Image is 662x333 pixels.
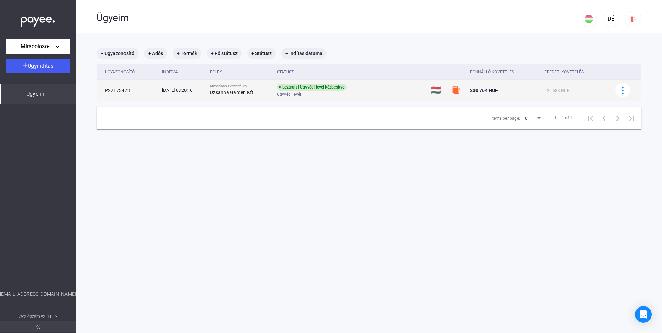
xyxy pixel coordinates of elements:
[491,114,520,123] div: Items per page:
[97,48,139,59] mat-chip: + Ügyazonosító
[554,114,572,122] div: 1 – 1 of 1
[597,111,611,125] button: Previous page
[97,12,581,24] div: Ügyeim
[635,306,652,323] div: Open Intercom Messenger
[625,111,639,125] button: Last page
[544,68,584,76] div: Eredeti követelés
[210,68,271,76] div: Felek
[28,63,53,69] span: Ügyindítás
[6,59,70,73] button: Ügyindítás
[210,68,222,76] div: Felek
[630,15,637,23] img: logout-red
[581,11,597,27] button: HU
[36,325,40,329] img: arrow-double-left-grey.svg
[277,84,347,91] div: Lezárult | Ügyvédi levél kézbesítve
[470,68,514,76] div: Fennálló követelés
[281,48,327,59] mat-chip: + Indítás dátuma
[544,68,607,76] div: Eredeti követelés
[162,87,204,94] div: [DATE] 08:20:16
[523,114,542,122] mat-select: Items per page:
[470,68,539,76] div: Fennálló követelés
[210,84,271,88] div: Miracoloso-Event Kft. vs
[585,15,593,23] img: HU
[173,48,201,59] mat-chip: + Termék
[615,83,630,97] button: more-blue
[162,68,178,76] div: Indítva
[105,68,135,76] div: Ügyazonosító
[41,314,58,319] strong: v2.11.12
[470,87,498,93] span: 230 764 HUF
[105,68,157,76] div: Ügyazonosító
[6,39,70,54] button: Miracoloso-Event Kft.
[277,90,301,98] span: Ügyvédi levél
[605,15,617,23] div: DÉ
[12,90,21,98] img: list.svg
[247,48,276,59] mat-chip: + Státusz
[23,63,28,68] img: plus-white.svg
[611,111,625,125] button: Next page
[162,68,204,76] div: Indítva
[583,111,597,125] button: First page
[625,11,641,27] button: logout-red
[274,64,428,80] th: Státusz
[603,11,619,27] button: DÉ
[21,42,55,51] span: Miracoloso-Event Kft.
[544,88,569,93] span: 229 583 HUF
[619,87,626,94] img: more-blue
[210,90,255,95] strong: Dzsanna Garden Kft.
[21,13,55,27] img: white-payee-white-dot.svg
[26,90,44,98] span: Ügyeim
[97,80,159,101] td: P22173473
[144,48,167,59] mat-chip: + Adós
[523,116,528,121] span: 10
[207,48,242,59] mat-chip: + Fő státusz
[452,86,460,94] img: szamlazzhu-mini
[428,80,449,101] td: 🇭🇺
